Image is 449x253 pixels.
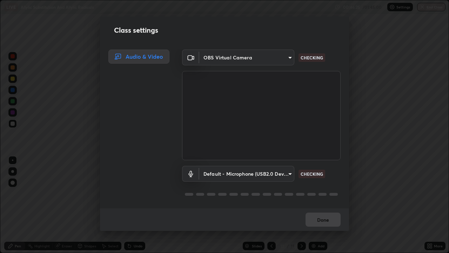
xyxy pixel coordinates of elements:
p: CHECKING [301,54,323,61]
div: OBS Virtual Camera [199,166,294,182]
div: Audio & Video [108,50,169,64]
p: CHECKING [301,171,323,177]
div: OBS Virtual Camera [199,50,294,65]
h2: Class settings [114,25,158,35]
